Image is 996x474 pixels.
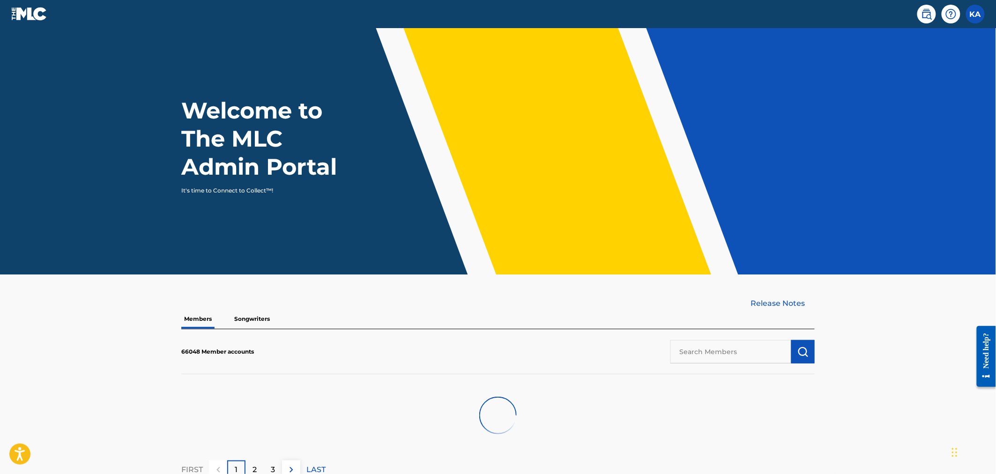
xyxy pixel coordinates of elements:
img: Search Works [797,346,809,357]
a: Public Search [917,5,936,23]
h1: Welcome to The MLC Admin Portal [181,96,357,181]
iframe: Resource Center [970,318,996,394]
img: MLC Logo [11,7,47,21]
div: Drag [952,438,958,467]
iframe: Chat Widget [949,429,996,474]
p: Songwriters [231,309,273,329]
img: help [945,8,957,20]
p: Members [181,309,215,329]
p: 66048 Member accounts [181,348,254,356]
img: search [921,8,932,20]
input: Search Members [670,340,791,363]
p: It's time to Connect to Collect™! [181,186,344,195]
div: User Menu [966,5,985,23]
img: preloader [476,393,520,438]
div: Help [942,5,960,23]
a: Release Notes [751,298,815,309]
